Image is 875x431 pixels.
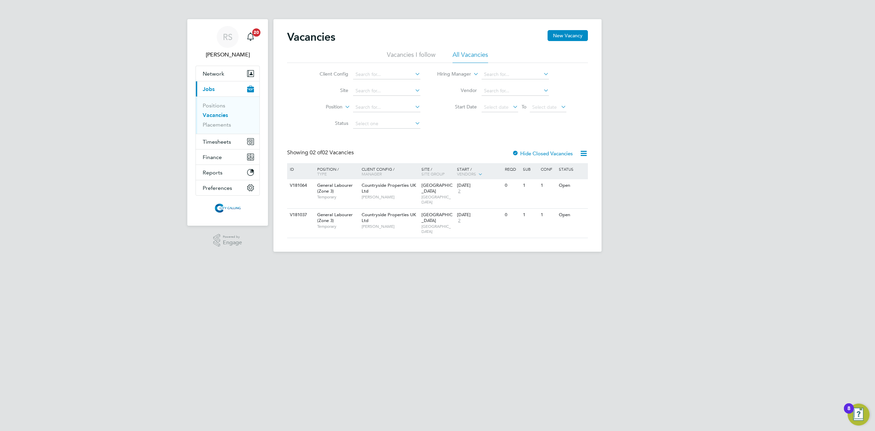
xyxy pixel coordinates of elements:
[252,28,260,37] span: 20
[196,51,260,59] span: Raje Saravanamuthu
[223,234,242,240] span: Powered by
[457,183,501,188] div: [DATE]
[457,171,476,177] span: Vendors
[455,163,503,180] div: Start /
[360,163,420,180] div: Client Config /
[317,171,327,177] span: Type
[503,179,521,192] div: 0
[457,212,501,218] div: [DATE]
[287,30,335,44] h2: Vacancies
[310,149,322,156] span: 02 of
[196,66,259,81] button: Network
[521,179,539,192] div: 1
[484,104,509,110] span: Select date
[453,51,488,63] li: All Vacancies
[196,96,259,134] div: Jobs
[203,169,223,176] span: Reports
[457,188,461,194] span: 2
[223,240,242,246] span: Engage
[557,163,587,175] div: Status
[520,102,528,111] span: To
[521,209,539,221] div: 1
[196,203,260,213] a: Go to home page
[187,19,268,226] nav: Main navigation
[847,408,850,417] div: 8
[303,104,342,110] label: Position
[503,209,521,221] div: 0
[203,112,228,118] a: Vacancies
[203,185,232,191] span: Preferences
[203,86,215,92] span: Jobs
[196,81,259,96] button: Jobs
[196,165,259,180] button: Reports
[288,179,312,192] div: V181064
[512,150,573,157] label: Hide Closed Vacancies
[196,180,259,195] button: Preferences
[362,194,418,200] span: [PERSON_NAME]
[387,51,435,63] li: Vacancies I follow
[312,163,360,180] div: Position /
[437,104,477,110] label: Start Date
[309,71,348,77] label: Client Config
[548,30,588,41] button: New Vacancy
[310,149,354,156] span: 02 Vacancies
[421,171,445,177] span: Site Group
[353,119,420,129] input: Select one
[196,26,260,59] a: RS[PERSON_NAME]
[213,234,242,247] a: Powered byEngage
[362,171,382,177] span: Manager
[203,154,222,160] span: Finance
[288,209,312,221] div: V181037
[203,70,224,77] span: Network
[539,163,557,175] div: Conf
[362,224,418,229] span: [PERSON_NAME]
[482,86,549,96] input: Search for...
[309,87,348,93] label: Site
[457,218,461,224] span: 2
[421,224,454,234] span: [GEOGRAPHIC_DATA]
[420,163,456,180] div: Site /
[203,102,225,109] a: Positions
[353,70,420,79] input: Search for...
[432,71,471,78] label: Hiring Manager
[482,70,549,79] input: Search for...
[539,209,557,221] div: 1
[317,194,358,200] span: Temporary
[287,149,355,156] div: Showing
[244,26,257,48] a: 20
[557,179,587,192] div: Open
[532,104,557,110] span: Select date
[317,182,353,194] span: General Labourer (Zone 3)
[521,163,539,175] div: Sub
[557,209,587,221] div: Open
[421,182,453,194] span: [GEOGRAPHIC_DATA]
[353,86,420,96] input: Search for...
[196,149,259,165] button: Finance
[421,194,454,205] span: [GEOGRAPHIC_DATA]
[309,120,348,126] label: Status
[203,121,231,128] a: Placements
[203,139,231,145] span: Timesheets
[437,87,477,93] label: Vendor
[317,224,358,229] span: Temporary
[503,163,521,175] div: Reqd
[288,163,312,175] div: ID
[353,103,420,112] input: Search for...
[848,404,870,426] button: Open Resource Center, 8 new notifications
[539,179,557,192] div: 1
[421,212,453,223] span: [GEOGRAPHIC_DATA]
[362,212,416,223] span: Countryside Properties UK Ltd
[317,212,353,223] span: General Labourer (Zone 3)
[196,134,259,149] button: Timesheets
[213,203,242,213] img: citycalling-logo-retina.png
[362,182,416,194] span: Countryside Properties UK Ltd
[223,32,232,41] span: RS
